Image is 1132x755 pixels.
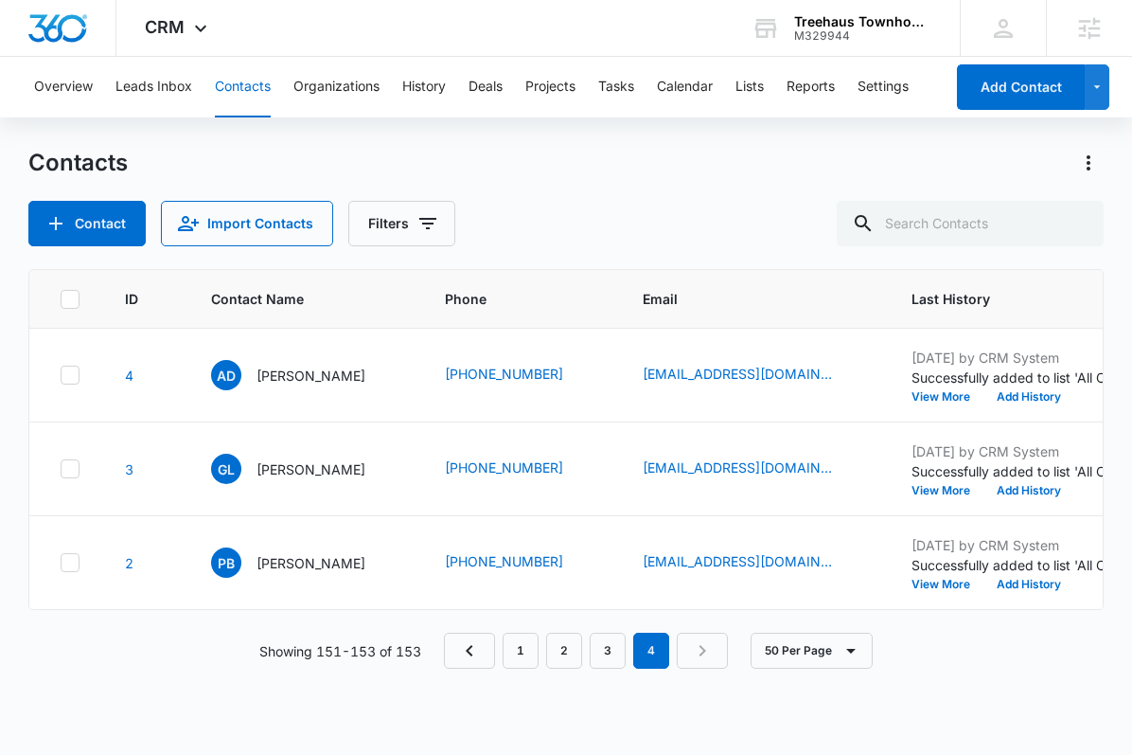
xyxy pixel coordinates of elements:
button: 50 Per Page [751,633,873,669]
button: Contacts [215,57,271,117]
p: [PERSON_NAME] [256,553,365,573]
button: Lists [735,57,764,117]
div: Contact Name - Aidan Drykerman - Select to Edit Field [211,360,399,390]
button: Add Contact [28,201,146,246]
div: Phone - (724) 417-7876 - Select to Edit Field [445,458,597,480]
span: Email [643,289,839,309]
p: [PERSON_NAME] [256,366,365,386]
button: View More [911,391,983,403]
p: Showing 151-153 of 153 [259,641,421,661]
button: Add History [983,579,1074,590]
span: GL [211,454,241,484]
input: Search Contacts [837,201,1104,246]
button: Overview [34,57,93,117]
h1: Contacts [28,149,128,177]
div: account id [794,29,932,43]
a: Navigate to contact details page for Gianna Lipomi [125,461,133,477]
a: Previous Page [444,633,495,669]
a: Navigate to contact details page for Aidan Drykerman [125,368,133,384]
button: Organizations [293,57,380,117]
button: Settings [858,57,909,117]
button: View More [911,485,983,496]
a: [PHONE_NUMBER] [445,458,563,477]
button: Add History [983,485,1074,496]
a: [PHONE_NUMBER] [445,364,563,384]
p: [PERSON_NAME] [256,459,365,479]
a: Page 3 [590,633,626,669]
a: Page 2 [546,633,582,669]
a: Page 1 [503,633,539,669]
div: Contact Name - Paige Burns - Select to Edit Field [211,548,399,578]
span: PB [211,548,241,578]
span: Phone [445,289,570,309]
div: Email - peburns07@gmail.com - Select to Edit Field [643,551,866,574]
div: Phone - (858) 945-6054 - Select to Edit Field [445,364,597,386]
nav: Pagination [444,633,728,669]
a: [PHONE_NUMBER] [445,551,563,571]
a: [EMAIL_ADDRESS][DOMAIN_NAME] [643,364,832,384]
button: Import Contacts [161,201,333,246]
span: ID [125,289,138,309]
button: Leads Inbox [115,57,192,117]
button: Tasks [598,57,634,117]
button: Projects [525,57,575,117]
em: 4 [633,633,669,669]
button: Reports [787,57,835,117]
button: Deals [469,57,503,117]
span: Contact Name [211,289,372,309]
a: [EMAIL_ADDRESS][DOMAIN_NAME] [643,551,832,571]
span: CRM [145,17,185,37]
span: AD [211,360,241,390]
div: Contact Name - Gianna Lipomi - Select to Edit Field [211,454,399,484]
div: Email - glipomi27@gmail.com - Select to Edit Field [643,458,866,480]
div: Email - aidandrykerman@icloud.com - Select to Edit Field [643,364,866,386]
button: Add History [983,391,1074,403]
div: Phone - (904) 907-5350 - Select to Edit Field [445,551,597,574]
button: Add Contact [957,64,1085,110]
div: account name [794,14,932,29]
button: Calendar [657,57,713,117]
a: Navigate to contact details page for Paige Burns [125,555,133,571]
span: Last History [911,289,1121,309]
button: History [402,57,446,117]
button: Actions [1073,148,1104,178]
button: Filters [348,201,455,246]
a: [EMAIL_ADDRESS][DOMAIN_NAME] [643,458,832,477]
button: View More [911,579,983,590]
